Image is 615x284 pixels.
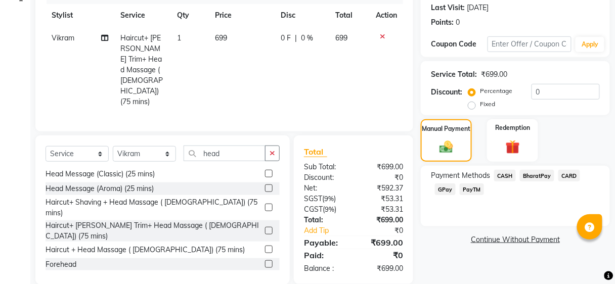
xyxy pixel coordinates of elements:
[422,124,471,133] label: Manual Payment
[456,17,460,28] div: 0
[354,172,411,183] div: ₹0
[435,139,457,155] img: _cash.svg
[354,236,411,249] div: ₹699.00
[431,3,465,13] div: Last Visit:
[296,236,354,249] div: Payable:
[431,39,487,50] div: Coupon Code
[435,183,456,195] span: GPay
[295,33,297,43] span: |
[52,33,74,42] span: Vikram
[296,249,354,261] div: Paid:
[46,245,245,255] div: Haircut + Head Massage ( [DEMOGRAPHIC_DATA]) (75 mins)
[209,4,275,27] th: Price
[576,37,604,52] button: Apply
[354,194,411,204] div: ₹53.31
[304,205,323,214] span: CGST
[46,197,261,218] div: Haircut+ Shaving + Head Massage ( [DEMOGRAPHIC_DATA]) (75 mins)
[330,4,370,27] th: Total
[46,220,261,242] div: Haircut+ [PERSON_NAME] Trim+ Head Massage ( [DEMOGRAPHIC_DATA]) (75 mins)
[304,194,322,203] span: SGST
[46,4,114,27] th: Stylist
[431,170,490,181] span: Payment Methods
[301,33,314,43] span: 0 %
[481,69,507,80] div: ₹699.00
[114,4,171,27] th: Service
[184,146,266,161] input: Search or Scan
[495,123,530,132] label: Redemption
[431,17,454,28] div: Points:
[354,204,411,215] div: ₹53.31
[480,100,495,109] label: Fixed
[120,33,163,106] span: Haircut+ [PERSON_NAME] Trim+ Head Massage ( [DEMOGRAPHIC_DATA]) (75 mins)
[281,33,291,43] span: 0 F
[558,170,580,181] span: CARD
[363,225,411,236] div: ₹0
[275,4,330,27] th: Disc
[296,225,363,236] a: Add Tip
[296,263,354,274] div: Balance :
[304,147,327,157] span: Total
[324,195,334,203] span: 9%
[520,170,554,181] span: BharatPay
[354,162,411,172] div: ₹699.00
[460,183,484,195] span: PayTM
[467,3,489,13] div: [DATE]
[354,215,411,225] div: ₹699.00
[336,33,348,42] span: 699
[501,138,524,156] img: _gift.svg
[423,234,608,245] a: Continue Without Payment
[488,36,572,52] input: Enter Offer / Coupon Code
[171,4,209,27] th: Qty
[325,205,334,213] span: 9%
[480,86,512,96] label: Percentage
[431,87,462,98] div: Discount:
[296,162,354,172] div: Sub Total:
[46,183,154,194] div: Head Message (Aroma) (25 mins)
[296,204,354,215] div: ( )
[296,183,354,194] div: Net:
[178,33,182,42] span: 1
[354,183,411,194] div: ₹592.37
[494,170,516,181] span: CASH
[296,215,354,225] div: Total:
[296,194,354,204] div: ( )
[296,172,354,183] div: Discount:
[354,263,411,274] div: ₹699.00
[215,33,227,42] span: 699
[431,69,477,80] div: Service Total:
[354,249,411,261] div: ₹0
[46,169,155,179] div: Head Message (Classic) (25 mins)
[370,4,403,27] th: Action
[46,259,76,270] div: Forehead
